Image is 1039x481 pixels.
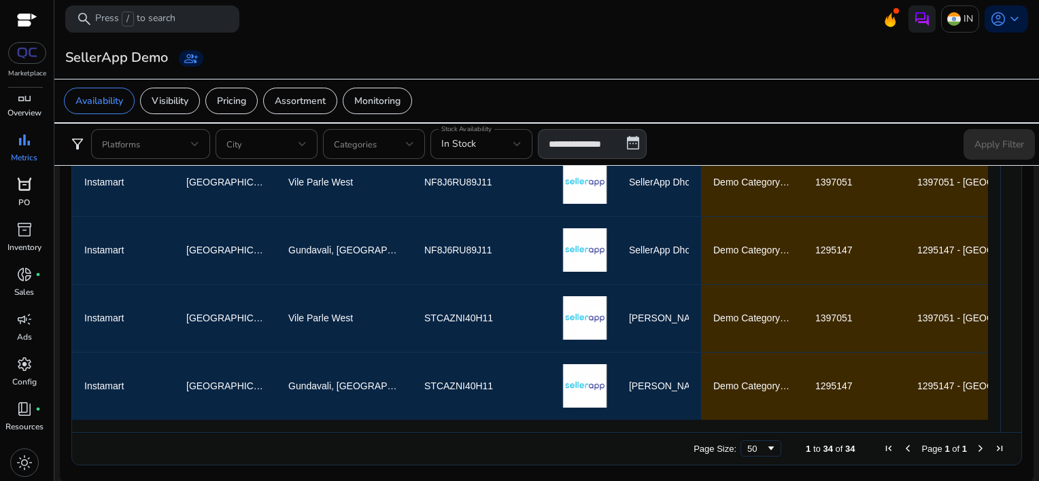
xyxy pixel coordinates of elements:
[629,372,976,400] span: [PERSON_NAME] Redensyl Hair Serum And Lavender Healthy Hair Oil - 1 combo
[186,245,286,255] span: [GEOGRAPHIC_DATA]
[84,380,124,391] span: Instamart
[713,177,794,188] span: Demo Category - 3
[713,380,794,391] span: Demo Category - 1
[747,444,766,454] div: 50
[424,177,492,188] span: NF8J6RU89J11
[543,296,626,340] img: Product Image
[16,455,33,471] span: light_mode
[84,177,124,188] span: Instamart
[944,444,949,454] span: 1
[75,94,123,108] p: Availability
[7,107,41,119] p: Overview
[7,241,41,253] p: Inventory
[694,444,736,454] div: Page Size:
[815,313,853,323] span: 1397051
[12,376,37,388] p: Config
[902,443,913,454] div: Previous Page
[288,177,353,188] span: Vile Parle West
[629,304,976,332] span: [PERSON_NAME] Redensyl Hair Serum And Lavender Healthy Hair Oil - 1 combo
[95,12,175,26] p: Press to search
[186,380,286,391] span: [GEOGRAPHIC_DATA]
[184,52,198,65] span: group_add
[543,364,626,408] img: Product Image
[16,177,33,193] span: orders
[288,380,436,391] span: Gundavali, [GEOGRAPHIC_DATA]
[441,124,492,134] mat-label: Stock Availability
[16,266,33,283] span: donut_small
[69,136,86,152] span: filter_alt
[815,380,853,391] span: 1295147
[65,50,168,66] h3: SellerApp Demo
[806,444,811,454] span: 1
[16,311,33,327] span: campaign
[84,313,124,323] span: Instamart
[16,356,33,372] span: settings
[275,94,326,108] p: Assortment
[441,137,476,150] span: In Stock
[16,221,33,238] span: inventory_2
[35,272,41,277] span: fiber_manual_record
[424,313,493,323] span: STCAZNI40H11
[713,245,794,255] span: Demo Category - 3
[823,444,832,454] span: 34
[424,380,493,391] span: STCAZNI40H11
[883,443,894,454] div: First Page
[217,94,246,108] p: Pricing
[845,444,855,454] span: 34
[952,444,959,454] span: of
[5,421,44,433] p: Resources
[962,444,967,454] span: 1
[994,443,1005,454] div: Last Page
[424,245,492,255] span: NF8J6RU89J11
[17,331,32,343] p: Ads
[76,11,92,27] span: search
[740,440,781,457] div: Page Size
[16,87,33,103] span: dashboard
[836,444,843,454] span: of
[964,7,973,31] p: IN
[16,132,33,148] span: bar_chart
[713,313,794,323] span: Demo Category - 1
[354,94,401,108] p: Monitoring
[288,245,436,255] span: Gundavali, [GEOGRAPHIC_DATA]
[921,444,942,454] span: Page
[947,12,961,26] img: in.svg
[543,228,626,272] img: Product Image
[975,443,986,454] div: Next Page
[8,69,46,79] p: Marketplace
[179,50,203,67] a: group_add
[16,401,33,417] span: book_4
[288,313,353,323] span: Vile Parle West
[35,406,41,412] span: fiber_manual_record
[186,313,286,323] span: [GEOGRAPHIC_DATA]
[186,177,286,188] span: [GEOGRAPHIC_DATA]
[84,245,124,255] span: Instamart
[813,444,821,454] span: to
[122,12,134,26] span: /
[152,94,188,108] p: Visibility
[14,286,34,298] p: Sales
[11,152,37,164] p: Metrics
[815,177,853,188] span: 1397051
[815,245,853,255] span: 1295147
[18,196,30,209] p: PO
[15,48,39,58] img: QC-logo.svg
[1006,11,1023,27] span: keyboard_arrow_down
[990,11,1006,27] span: account_circle
[543,160,626,204] img: Product Image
